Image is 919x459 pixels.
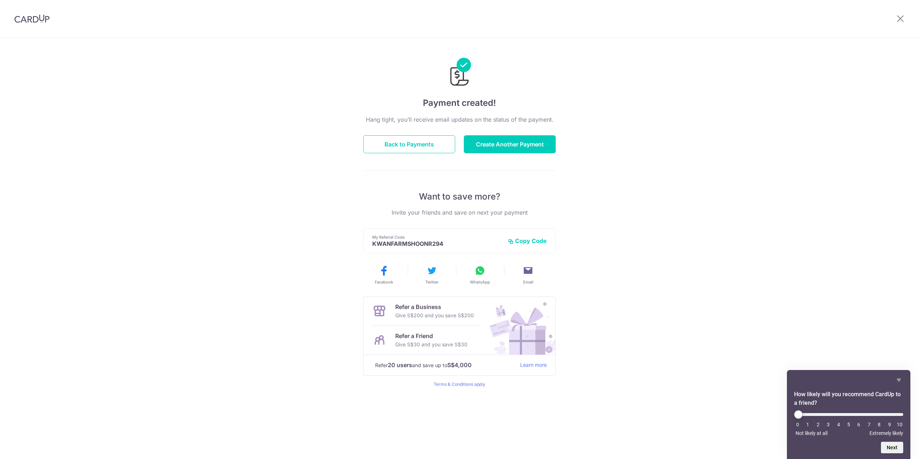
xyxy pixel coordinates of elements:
[375,361,514,370] p: Refer and save up to
[886,422,893,427] li: 9
[523,279,533,285] span: Email
[388,361,412,369] strong: 20 users
[508,237,547,244] button: Copy Code
[483,297,555,355] img: Refer
[470,279,490,285] span: WhatsApp
[896,422,903,427] li: 10
[395,311,474,320] p: Give S$200 and you save S$200
[372,234,502,240] p: My Referral Code
[363,115,556,124] p: Hang tight, you’ll receive email updates on the status of the payment.
[459,265,501,285] button: WhatsApp
[363,265,405,285] button: Facebook
[464,135,556,153] button: Create Another Payment
[845,422,852,427] li: 5
[866,422,873,427] li: 7
[881,442,903,453] button: Next question
[448,58,471,88] img: Payments
[375,279,393,285] span: Facebook
[895,376,903,384] button: Hide survey
[855,422,862,427] li: 6
[794,422,801,427] li: 0
[363,208,556,217] p: Invite your friends and save on next your payment
[372,240,502,247] p: KWANFARMSHOONR294
[507,265,549,285] button: Email
[835,422,842,427] li: 4
[434,381,485,387] a: Terms & Conditions apply
[825,422,832,427] li: 3
[395,340,467,349] p: Give S$30 and you save S$30
[815,422,822,427] li: 2
[14,14,50,23] img: CardUp
[520,361,547,370] a: Learn more
[804,422,811,427] li: 1
[796,430,827,436] span: Not likely at all
[395,303,474,311] p: Refer a Business
[395,332,467,340] p: Refer a Friend
[794,390,903,407] h2: How likely will you recommend CardUp to a friend? Select an option from 0 to 10, with 0 being Not...
[447,361,472,369] strong: S$4,000
[794,410,903,436] div: How likely will you recommend CardUp to a friend? Select an option from 0 to 10, with 0 being Not...
[869,430,903,436] span: Extremely likely
[363,135,455,153] button: Back to Payments
[411,265,453,285] button: Twitter
[363,191,556,202] p: Want to save more?
[876,422,883,427] li: 8
[425,279,438,285] span: Twitter
[363,97,556,109] h4: Payment created!
[794,376,903,453] div: How likely will you recommend CardUp to a friend? Select an option from 0 to 10, with 0 being Not...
